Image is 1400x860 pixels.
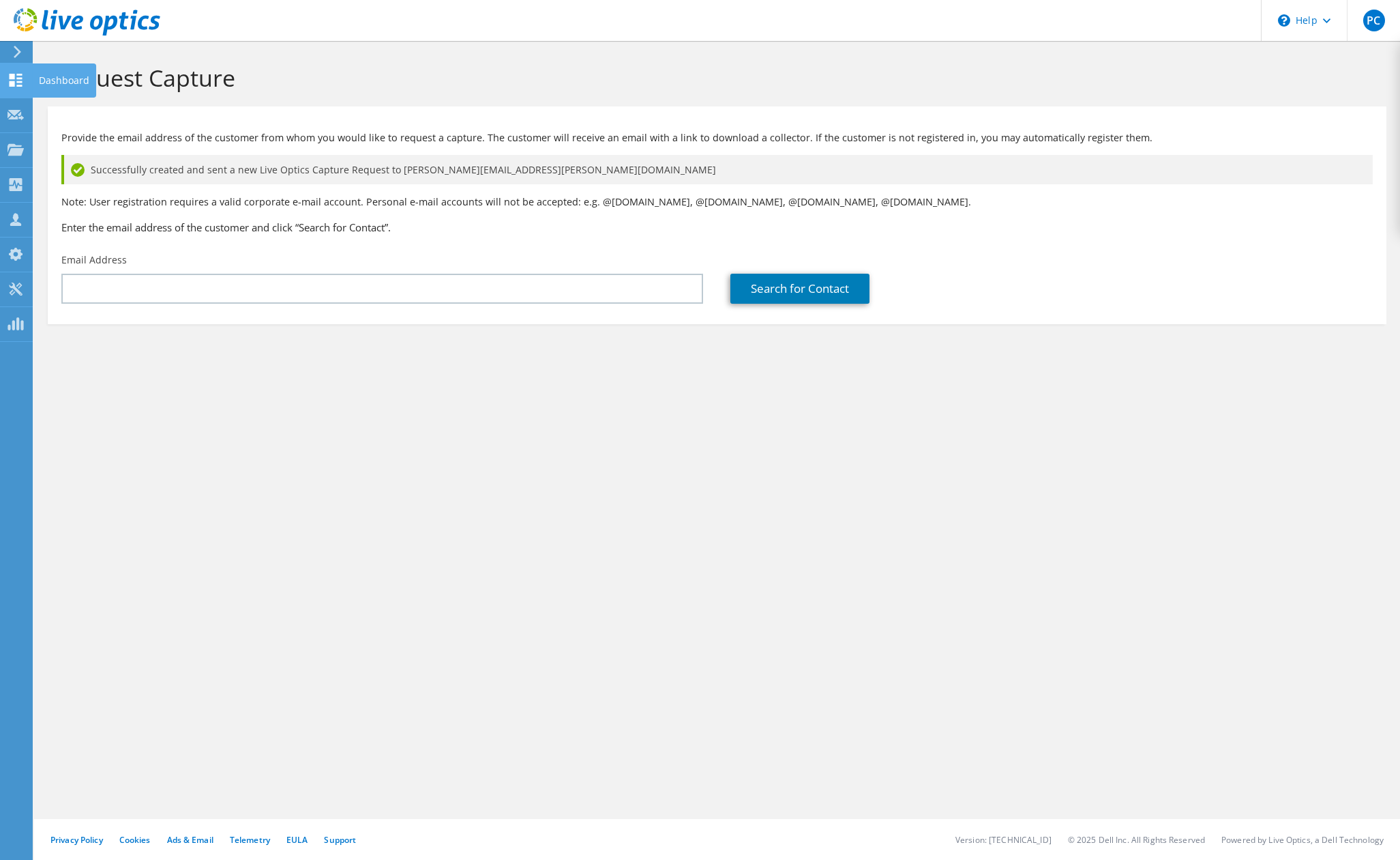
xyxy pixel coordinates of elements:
[167,834,213,846] a: Ads & Email
[61,220,1373,235] h3: Enter the email address of the customer and click “Search for Contact”.
[230,834,270,846] a: Telemetry
[1363,10,1385,31] span: PC
[286,834,308,846] a: EULA
[61,130,1373,145] p: Provide the email address of the customer from whom you would like to request a capture. The cust...
[50,834,103,846] a: Privacy Policy
[324,834,356,846] a: Support
[91,162,716,177] span: Successfully created and sent a new Live Optics Capture Request to [PERSON_NAME][EMAIL_ADDRESS][P...
[1221,834,1384,846] li: Powered by Live Optics, a Dell Technology
[955,834,1052,846] li: Version: [TECHNICAL_ID]
[1068,834,1205,846] li: © 2025 Dell Inc. All Rights Reserved
[1278,14,1290,27] svg: \n
[55,63,1373,92] h1: Request Capture
[61,253,127,267] label: Email Address
[32,63,96,98] div: Dashboard
[61,195,1373,210] p: Note: User registration requires a valid corporate e-mail account. Personal e-mail accounts will ...
[119,834,151,846] a: Cookies
[730,274,869,304] a: Search for Contact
